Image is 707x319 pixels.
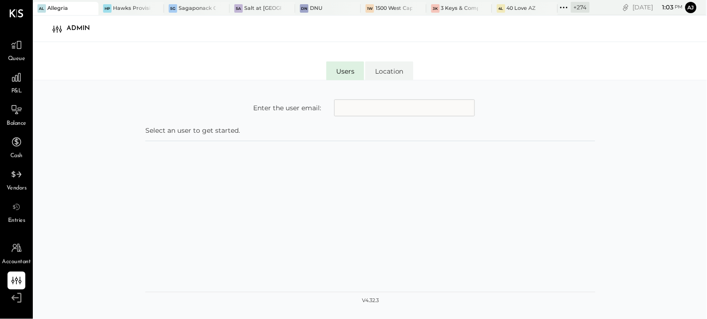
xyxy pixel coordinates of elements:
[300,4,308,13] div: DN
[67,21,99,36] div: Admin
[38,4,46,13] div: Al
[234,4,243,13] div: Sa
[145,126,595,135] p: Select an user to get started.
[685,2,697,13] button: Aj
[0,272,32,299] a: Admin
[8,55,25,63] span: Queue
[633,3,683,12] div: [DATE]
[7,184,27,193] span: Vendors
[0,68,32,96] a: P&L
[0,36,32,63] a: Queue
[431,4,440,13] div: 3K
[10,152,23,160] span: Cash
[8,217,25,225] span: Entries
[0,239,32,266] a: Accountant
[362,297,379,304] div: v 4.32.3
[7,120,26,128] span: Balance
[675,4,683,10] span: pm
[571,2,590,13] div: + 274
[655,3,674,12] span: 1 : 03
[244,5,281,12] div: Salt at [GEOGRAPHIC_DATA]
[169,4,177,13] div: SG
[0,198,32,225] a: Entries
[441,5,478,12] div: 3 Keys & Company
[253,103,321,113] label: Enter the user email:
[0,133,32,160] a: Cash
[179,5,216,12] div: Sagaponack General Store
[326,61,364,80] li: Users
[366,4,374,13] div: 1W
[8,290,24,299] span: Admin
[621,2,631,12] div: copy link
[11,87,22,96] span: P&L
[310,5,323,12] div: DNU
[365,61,414,80] li: Location
[0,101,32,128] a: Balance
[47,5,68,12] div: Allegria
[507,5,536,12] div: 40 Love AZ
[103,4,112,13] div: HP
[497,4,505,13] div: 4L
[2,258,31,266] span: Accountant
[376,5,413,12] div: 1500 West Capital LP
[0,166,32,193] a: Vendors
[113,5,150,12] div: Hawks Provisions & Public House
